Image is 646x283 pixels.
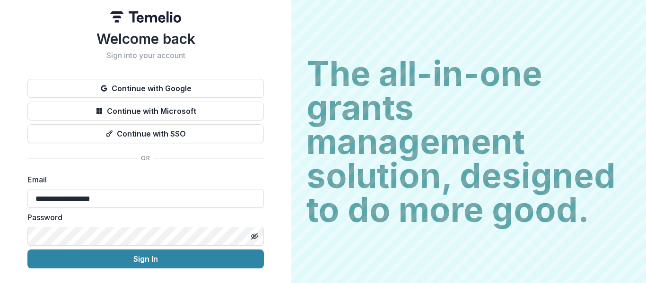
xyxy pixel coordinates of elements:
[27,249,264,268] button: Sign In
[110,11,181,23] img: Temelio
[27,212,258,223] label: Password
[27,124,264,143] button: Continue with SSO
[27,79,264,98] button: Continue with Google
[247,229,262,244] button: Toggle password visibility
[27,51,264,60] h2: Sign into your account
[27,30,264,47] h1: Welcome back
[27,102,264,120] button: Continue with Microsoft
[27,174,258,185] label: Email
